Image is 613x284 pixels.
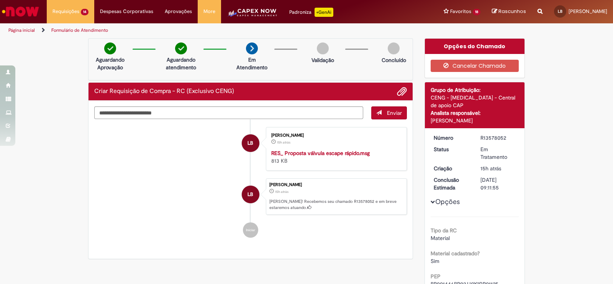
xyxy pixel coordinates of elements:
[162,56,200,71] p: Aguardando atendimento
[165,8,192,15] span: Aprovações
[480,134,516,142] div: R13578052
[431,94,519,109] div: CENG - [MEDICAL_DATA] - Central de apoio CAP
[431,86,519,94] div: Grupo de Atribuição:
[425,39,525,54] div: Opções do Chamado
[277,140,290,145] time: 29/09/2025 16:05:38
[8,27,35,33] a: Página inicial
[428,176,475,191] dt: Conclusão Estimada
[242,134,259,152] div: LUCAS ROCHA BELO
[203,8,215,15] span: More
[431,227,457,234] b: Tipo da RC
[51,27,108,33] a: Formulário de Atendimento
[428,145,475,153] dt: Status
[242,186,259,203] div: LUCAS ROCHA BELO
[311,56,334,64] p: Validação
[473,9,480,15] span: 18
[175,42,187,54] img: check-circle-green.png
[371,106,407,119] button: Enviar
[271,150,370,157] a: RES_ Proposta válvula escape rápido.msg
[431,250,480,257] b: Material cadastrado?
[431,109,519,117] div: Analista responsável:
[428,134,475,142] dt: Número
[315,8,333,17] p: +GenAi
[246,42,258,54] img: arrow-next.png
[100,8,153,15] span: Despesas Corporativas
[1,4,40,19] img: ServiceNow
[289,8,333,17] div: Padroniza
[104,42,116,54] img: check-circle-green.png
[388,42,400,54] img: img-circle-grey.png
[498,8,526,15] span: Rascunhos
[431,258,439,264] span: Sim
[480,165,501,172] span: 15h atrás
[558,9,562,14] span: LB
[227,8,278,23] img: CapexLogo5.png
[275,189,288,194] time: 29/09/2025 16:11:51
[94,119,407,246] ul: Histórico de tíquete
[247,185,253,204] span: LB
[480,165,501,172] time: 29/09/2025 16:11:51
[94,106,363,119] textarea: Digite sua mensagem aqui...
[492,8,526,15] a: Rascunhos
[52,8,79,15] span: Requisições
[317,42,329,54] img: img-circle-grey.png
[480,165,516,172] div: 29/09/2025 16:11:51
[431,273,441,280] b: PEP
[428,165,475,172] dt: Criação
[269,183,403,187] div: [PERSON_NAME]
[269,199,403,211] p: [PERSON_NAME]! Recebemos seu chamado R13578052 e em breve estaremos atuando.
[6,23,403,38] ul: Trilhas de página
[480,145,516,161] div: Em Tratamento
[480,176,516,191] div: [DATE] 09:11:55
[81,9,89,15] span: 14
[247,134,253,152] span: LB
[94,178,407,215] li: LUCAS ROCHA BELO
[569,8,607,15] span: [PERSON_NAME]
[431,117,519,124] div: [PERSON_NAME]
[94,88,234,95] h2: Criar Requisição de Compra - RC (Exclusivo CENG) Histórico de tíquete
[233,56,270,71] p: Em Atendimento
[397,87,407,96] button: Adicionar anexos
[271,133,399,138] div: [PERSON_NAME]
[431,235,450,242] span: Material
[387,109,402,116] span: Enviar
[431,60,519,72] button: Cancelar Chamado
[382,56,406,64] p: Concluído
[450,8,471,15] span: Favoritos
[277,140,290,145] span: 15h atrás
[271,149,399,165] div: 813 KB
[92,56,129,71] p: Aguardando Aprovação
[275,189,288,194] span: 15h atrás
